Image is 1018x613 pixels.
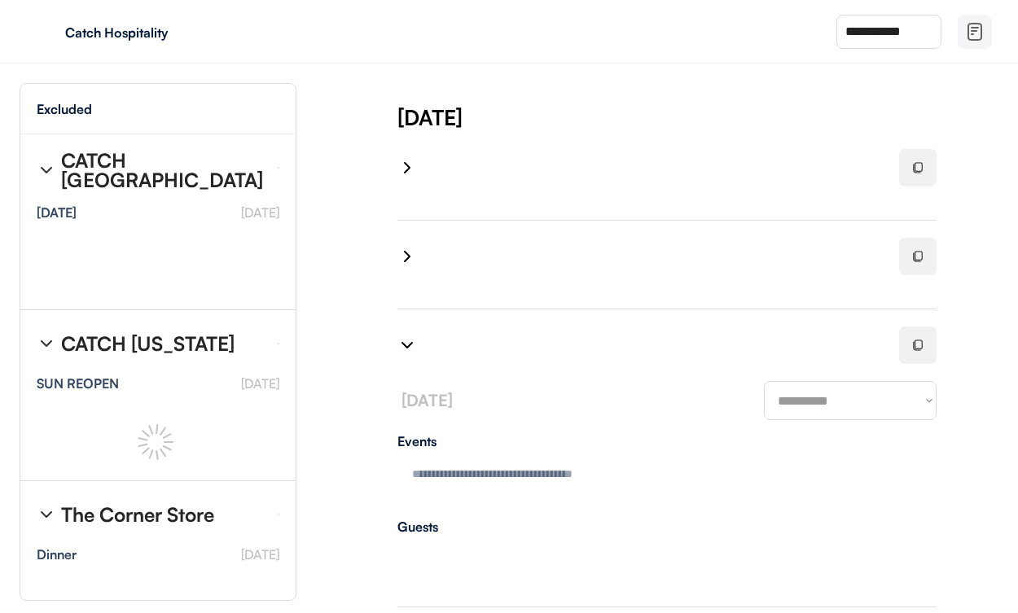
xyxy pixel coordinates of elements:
[401,390,453,410] font: [DATE]
[241,375,279,392] font: [DATE]
[37,160,56,180] img: chevron-right%20%281%29.svg
[397,435,937,448] div: Events
[37,548,77,561] div: Dinner
[37,334,56,353] img: chevron-right%20%281%29.svg
[61,334,235,353] div: CATCH [US_STATE]
[397,335,417,355] img: chevron-right%20%281%29.svg
[241,546,279,563] font: [DATE]
[37,505,56,524] img: chevron-right%20%281%29.svg
[397,103,1018,132] div: [DATE]
[397,520,937,533] div: Guests
[37,103,92,116] div: Excluded
[33,19,59,45] img: yH5BAEAAAAALAAAAAABAAEAAAIBRAA7
[397,247,417,266] img: chevron-right%20%281%29.svg
[65,26,270,39] div: Catch Hospitality
[397,158,417,177] img: chevron-right%20%281%29.svg
[61,151,265,190] div: CATCH [GEOGRAPHIC_DATA]
[241,204,279,221] font: [DATE]
[37,377,119,390] div: SUN REOPEN
[965,22,985,42] img: file-02.svg
[37,206,77,219] div: [DATE]
[61,505,214,524] div: The Corner Store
